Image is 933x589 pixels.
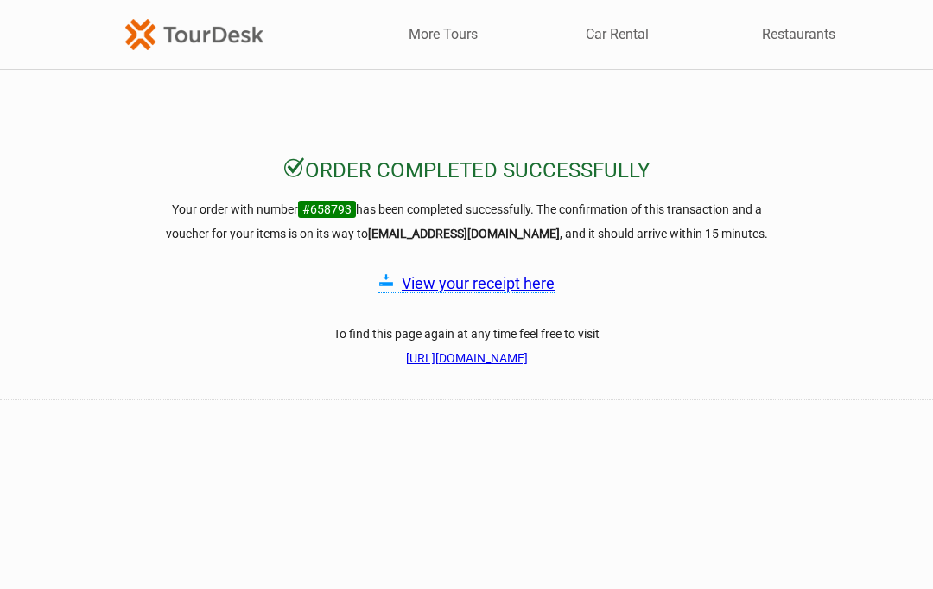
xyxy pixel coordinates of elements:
a: [URL][DOMAIN_NAME] [406,351,528,365]
img: TourDesk-logo-td-orange-v1.png [125,19,263,49]
h3: Your order with number has been completed successfully. The confirmation of this transaction and ... [155,197,777,246]
a: Car Rental [586,25,649,44]
strong: [EMAIL_ADDRESS][DOMAIN_NAME] [368,227,560,240]
a: View your receipt here [402,274,555,292]
h3: To find this page again at any time feel free to visit [155,322,777,370]
span: #658793 [298,201,356,218]
a: More Tours [409,25,478,44]
a: Restaurants [762,25,835,44]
